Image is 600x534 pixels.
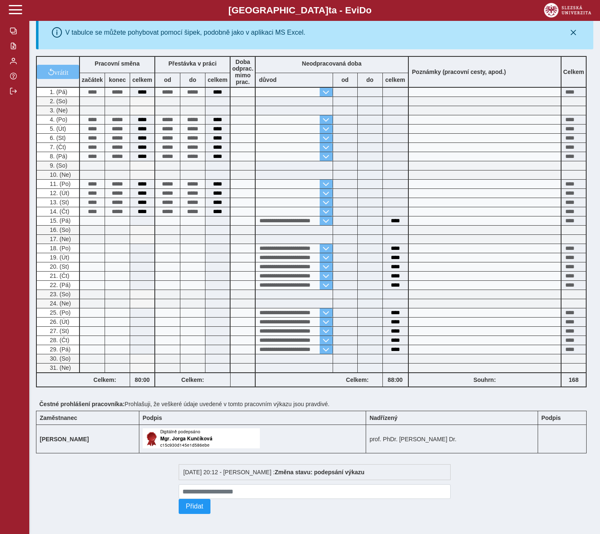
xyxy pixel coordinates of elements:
span: 22. (Pá) [48,282,71,288]
span: 28. (Čt) [48,337,69,343]
b: Přestávka v práci [168,60,216,67]
span: 30. (So) [48,355,71,362]
b: celkem [130,76,154,83]
span: 15. (Pá) [48,217,71,224]
b: Podpis [143,414,162,421]
span: 27. (St) [48,328,69,334]
b: celkem [205,76,230,83]
span: 29. (Pá) [48,346,71,353]
b: důvod [259,76,277,83]
b: Nadřízený [369,414,397,421]
span: vrátit [54,69,69,75]
span: 21. (Čt) [48,272,69,279]
b: 88:00 [383,376,408,383]
b: 168 [562,376,586,383]
span: 5. (Út) [48,125,66,132]
span: 19. (Út) [48,254,69,261]
b: od [333,76,357,83]
span: D [359,5,366,15]
button: Přidat [179,499,210,514]
b: konec [105,76,130,83]
b: Souhrn: [473,376,496,383]
b: Zaměstnanec [40,414,77,421]
span: 17. (Ne) [48,236,71,242]
img: Digitálně podepsáno uživatelem [143,428,260,448]
span: 4. (Po) [48,116,67,123]
b: [PERSON_NAME] [40,436,89,442]
span: 3. (Ne) [48,107,68,114]
b: Čestné prohlášení pracovníka: [39,401,125,407]
b: Neodpracovaná doba [302,60,362,67]
span: 23. (So) [48,291,71,298]
b: Poznámky (pracovní cesty, apod.) [409,69,510,75]
span: 24. (Ne) [48,300,71,307]
b: Celkem [563,69,584,75]
button: vrátit [37,65,79,79]
span: 26. (Út) [48,318,69,325]
span: 14. (Čt) [48,208,69,215]
span: 20. (St) [48,263,69,270]
span: 6. (St) [48,135,66,141]
b: Doba odprac. mimo prac. [232,58,254,85]
b: Celkem: [155,376,230,383]
span: 1. (Pá) [48,89,67,95]
span: 8. (Pá) [48,153,67,160]
b: do [358,76,382,83]
b: začátek [80,76,105,83]
span: 7. (Čt) [48,144,66,150]
b: Celkem: [333,376,382,383]
b: [GEOGRAPHIC_DATA] a - Evi [25,5,575,16]
div: [DATE] 20:12 - [PERSON_NAME] : [179,464,451,480]
b: celkem [383,76,408,83]
b: od [155,76,180,83]
span: 9. (So) [48,162,67,169]
span: 12. (Út) [48,190,69,196]
span: t [328,5,331,15]
span: 10. (Ne) [48,171,71,178]
div: V tabulce se můžete pohybovat pomocí šipek, podobně jako v aplikaci MS Excel. [65,29,305,36]
span: Přidat [186,503,203,510]
span: 2. (So) [48,98,67,104]
b: Pracovní směna [95,60,139,67]
span: 18. (Po) [48,245,71,252]
b: 80:00 [130,376,154,383]
span: 31. (Ne) [48,364,71,371]
div: Prohlašuji, že veškeré údaje uvedené v tomto pracovním výkazu jsou pravdivé. [36,397,593,411]
td: prof. PhDr. [PERSON_NAME] Dr. [366,425,538,453]
span: 16. (So) [48,226,71,233]
b: Podpis [541,414,561,421]
img: logo_web_su.png [544,3,591,18]
b: do [180,76,205,83]
span: 11. (Po) [48,181,71,187]
span: 25. (Po) [48,309,71,316]
b: Celkem: [80,376,130,383]
span: o [366,5,372,15]
b: Změna stavu: podepsání výkazu [274,469,364,476]
span: 13. (St) [48,199,69,206]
